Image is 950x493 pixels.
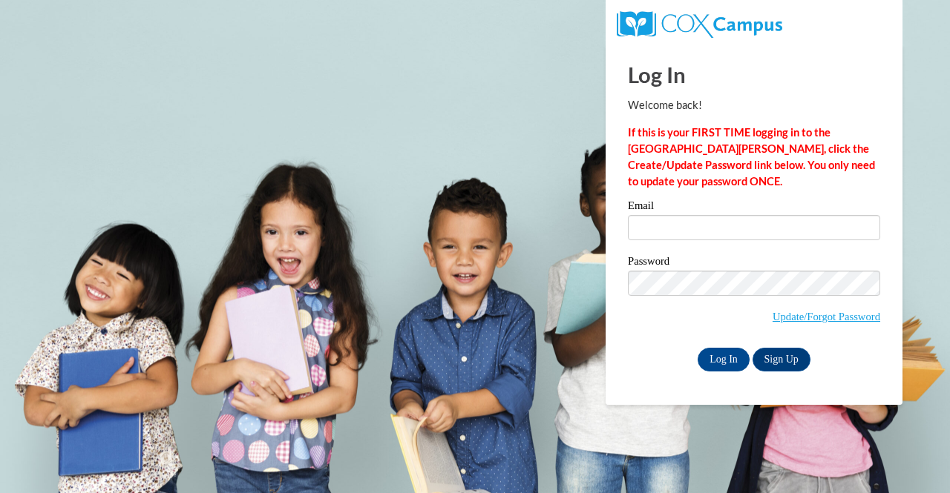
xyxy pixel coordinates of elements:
[628,126,875,188] strong: If this is your FIRST TIME logging in to the [GEOGRAPHIC_DATA][PERSON_NAME], click the Create/Upd...
[753,348,810,371] a: Sign Up
[628,59,880,90] h1: Log In
[617,17,782,30] a: COX Campus
[773,311,880,322] a: Update/Forgot Password
[617,11,782,38] img: COX Campus
[628,97,880,113] p: Welcome back!
[628,200,880,215] label: Email
[628,256,880,271] label: Password
[698,348,750,371] input: Log In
